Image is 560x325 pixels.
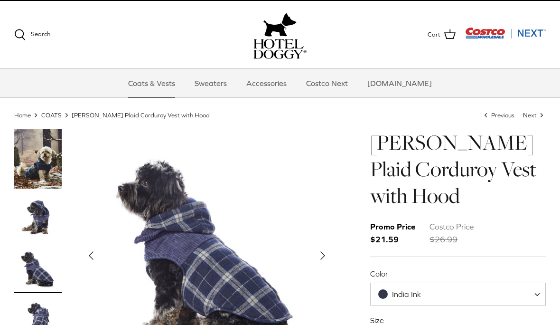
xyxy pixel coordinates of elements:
nav: Breadcrumbs [14,111,546,120]
a: Thumbnail Link [14,246,62,293]
span: Next [523,111,537,118]
a: Visit Costco Next [465,33,546,40]
a: Accessories [238,69,295,97]
a: [DOMAIN_NAME] [359,69,440,97]
a: Sweaters [186,69,235,97]
a: COATS [41,111,62,118]
a: hoteldoggy.com hoteldoggycom [253,10,307,59]
a: Previous [482,111,516,118]
a: Thumbnail Link [14,193,62,241]
a: Cart [428,29,456,41]
span: Previous [491,111,514,118]
a: Search [14,29,50,40]
a: Costco Next [298,69,356,97]
a: [PERSON_NAME] Plaid Corduroy Vest with Hood [72,111,210,118]
a: Thumbnail Link [14,129,62,189]
span: Search [31,30,50,38]
img: hoteldoggy.com [263,10,297,39]
label: Color [370,268,546,279]
img: Costco Next [465,27,546,39]
div: Costco Price [429,220,474,233]
a: Home [14,111,31,118]
s: $26.99 [429,235,457,244]
span: $21.59 [370,220,425,246]
button: Next [312,245,333,266]
a: Next [523,111,546,118]
h1: [PERSON_NAME] Plaid Corduroy Vest with Hood [370,129,546,210]
span: India Ink [371,289,440,299]
button: Previous [81,245,102,266]
span: Cart [428,30,440,40]
span: India Ink [392,290,421,298]
a: Coats & Vests [120,69,184,97]
div: Promo Price [370,220,415,233]
span: India Ink [370,283,546,306]
img: hoteldoggycom [253,39,307,59]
